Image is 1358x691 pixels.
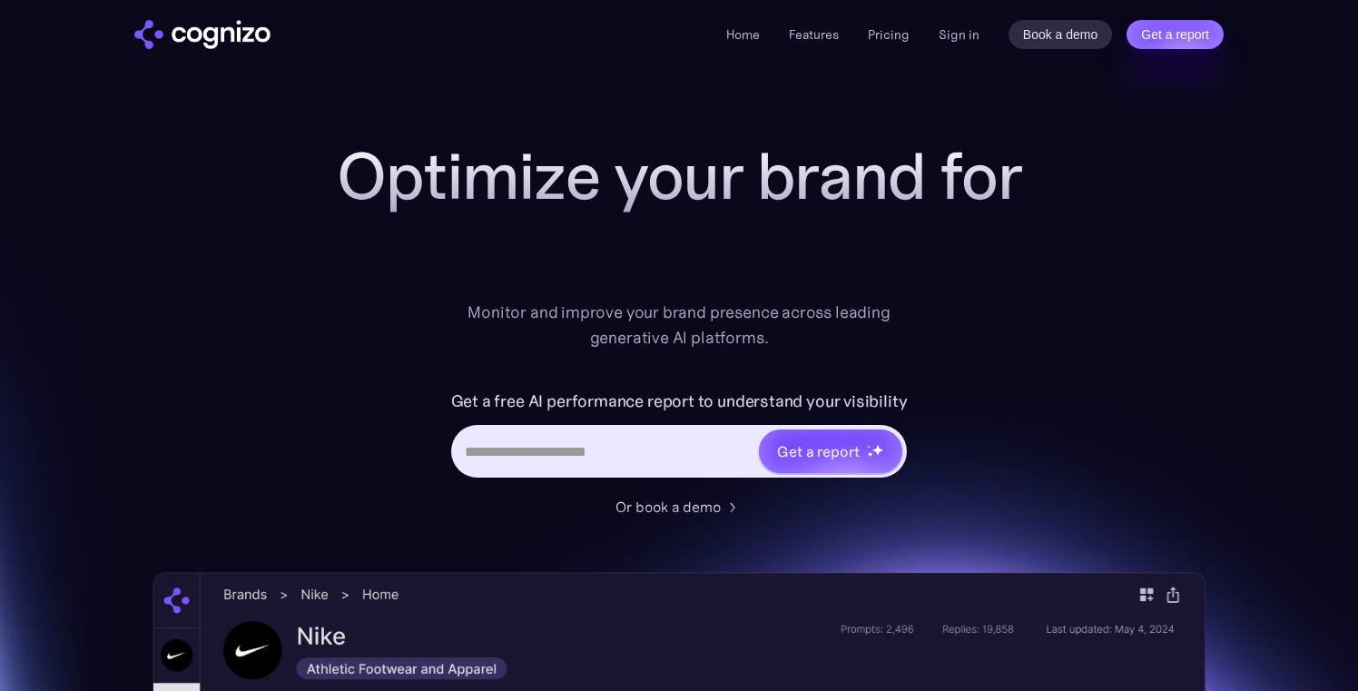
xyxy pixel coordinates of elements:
[1127,20,1224,49] a: Get a report
[451,387,908,487] form: Hero URL Input Form
[726,26,760,43] a: Home
[789,26,839,43] a: Features
[871,444,883,456] img: star
[1009,20,1113,49] a: Book a demo
[456,300,902,350] div: Monitor and improve your brand presence across leading generative AI platforms.
[615,496,743,518] a: Or book a demo
[757,428,904,475] a: Get a reportstarstarstar
[134,20,271,49] a: home
[451,387,908,416] label: Get a free AI performance report to understand your visibility
[939,24,979,45] a: Sign in
[867,451,873,458] img: star
[615,496,721,518] div: Or book a demo
[777,440,859,462] div: Get a report
[868,26,910,43] a: Pricing
[316,140,1042,212] h1: Optimize your brand for
[134,20,271,49] img: cognizo logo
[867,445,870,448] img: star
